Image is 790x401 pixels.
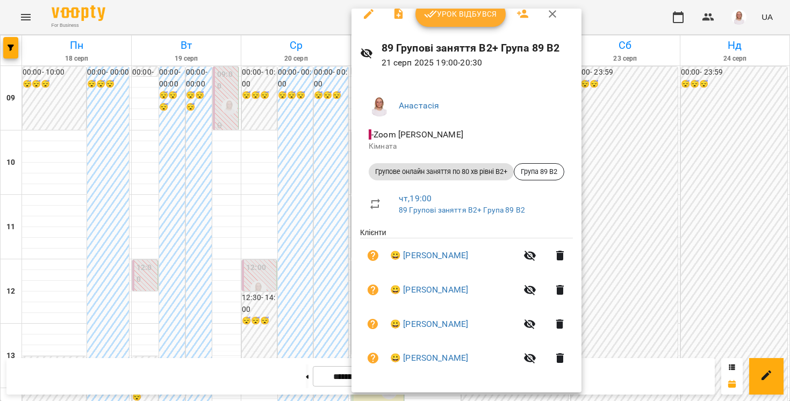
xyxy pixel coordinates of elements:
button: Візит ще не сплачено. Додати оплату? [360,243,386,268]
ul: Клієнти [360,227,573,379]
button: Урок відбувся [415,1,506,27]
a: 😀 [PERSON_NAME] [390,249,468,262]
a: 😀 [PERSON_NAME] [390,318,468,331]
a: 😀 [PERSON_NAME] [390,283,468,296]
p: Кімната [369,141,564,152]
a: Анастасія [399,100,439,111]
span: Урок відбувся [424,8,497,20]
span: Група 89 B2 [514,167,564,177]
button: Візит ще не сплачено. Додати оплату? [360,277,386,303]
button: Візит ще не сплачено. Додати оплату? [360,345,386,371]
a: чт , 19:00 [399,193,432,203]
button: Візит ще не сплачено. Додати оплату? [360,311,386,337]
span: - Zoom [PERSON_NAME] [369,129,465,140]
span: Групове онлайн заняття по 80 хв рівні В2+ [369,167,514,177]
div: Група 89 B2 [514,163,564,180]
img: 7b3448e7bfbed3bd7cdba0ed84700e25.png [369,95,390,116]
a: 89 Групові заняття В2+ Група 89 В2 [399,206,525,214]
p: 21 серп 2025 19:00 - 20:30 [382,56,573,69]
a: 😀 [PERSON_NAME] [390,352,468,364]
h6: 89 Групові заняття В2+ Група 89 В2 [382,40,573,56]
